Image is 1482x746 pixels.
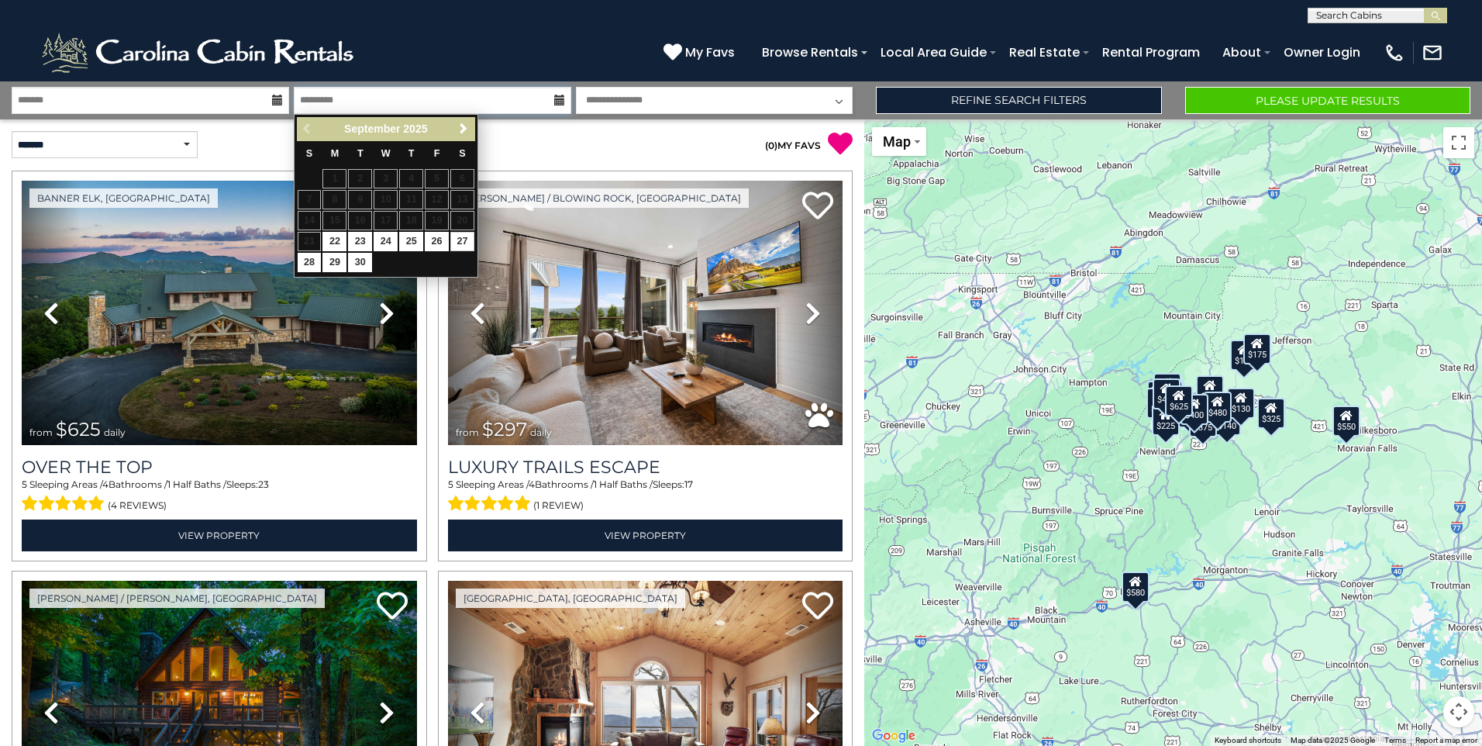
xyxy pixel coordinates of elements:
span: Sunday [306,148,312,159]
span: from [456,427,479,438]
a: Refine Search Filters [876,87,1161,114]
div: $400 [1180,394,1208,425]
span: September [344,123,400,135]
img: Google [868,726,919,746]
div: $225 [1152,405,1180,436]
a: Rental Program [1094,39,1208,66]
span: $297 [482,418,527,440]
a: Next [454,119,474,139]
span: My Favs [685,43,735,62]
span: Map data ©2025 Google [1291,736,1375,744]
span: 4 [102,478,109,490]
button: Toggle fullscreen view [1443,127,1474,158]
a: Report a map error [1415,736,1477,744]
a: 24 [374,232,398,251]
div: $480 [1203,392,1231,423]
button: Map camera controls [1443,696,1474,727]
div: $580 [1122,572,1149,603]
a: (0)MY FAVS [765,140,821,151]
span: 1 Half Baths / [594,478,653,490]
span: Friday [434,148,440,159]
span: Saturday [459,148,465,159]
span: Map [883,133,911,150]
a: Add to favorites [802,590,833,623]
span: Wednesday [381,148,391,159]
span: daily [530,427,552,438]
span: 5 [22,478,27,490]
span: Monday [331,148,339,159]
a: View Property [448,520,843,551]
span: 17 [684,478,693,490]
div: $175 [1229,340,1257,371]
span: 2025 [403,123,427,135]
a: Terms [1384,736,1406,744]
a: [PERSON_NAME] / [PERSON_NAME], [GEOGRAPHIC_DATA] [29,589,325,608]
div: $140 [1213,405,1241,436]
span: Thursday [408,148,415,159]
a: [GEOGRAPHIC_DATA], [GEOGRAPHIC_DATA] [456,589,685,608]
a: Browse Rentals [754,39,866,66]
span: daily [104,427,126,438]
a: 27 [450,232,474,251]
a: [PERSON_NAME] / Blowing Rock, [GEOGRAPHIC_DATA] [456,188,749,208]
button: Change map style [872,127,926,156]
img: White-1-2.png [39,29,360,76]
a: Over The Top [22,457,417,478]
a: My Favs [663,43,739,63]
a: Owner Login [1276,39,1368,66]
img: thumbnail_167153549.jpeg [22,181,417,445]
span: ( ) [765,140,777,151]
span: $625 [56,418,101,440]
div: $425 [1153,378,1180,409]
div: $297 [1257,398,1285,429]
a: 26 [425,232,449,251]
a: Local Area Guide [873,39,994,66]
button: Please Update Results [1185,87,1470,114]
span: Tuesday [357,148,364,159]
a: 23 [348,232,372,251]
a: 28 [298,253,322,272]
div: $550 [1332,406,1360,437]
a: Add to favorites [377,590,408,623]
a: About [1215,39,1269,66]
a: 25 [399,232,423,251]
span: 5 [448,478,453,490]
div: $130 [1227,388,1255,419]
a: Luxury Trails Escape [448,457,843,478]
span: Next [457,123,470,135]
span: 4 [529,478,535,490]
a: 29 [322,253,346,272]
span: from [29,427,53,438]
span: 23 [258,478,269,490]
a: Real Estate [1001,39,1087,66]
span: 1 Half Baths / [167,478,226,490]
a: View Property [22,520,417,551]
div: Sleeping Areas / Bathrooms / Sleeps: [448,478,843,515]
div: $175 [1242,333,1270,364]
a: Banner Elk, [GEOGRAPHIC_DATA] [29,188,218,208]
img: mail-regular-white.png [1422,42,1443,64]
div: Sleeping Areas / Bathrooms / Sleeps: [22,478,417,515]
button: Keyboard shortcuts [1215,735,1281,746]
a: Add to favorites [802,190,833,223]
span: (1 review) [533,496,584,516]
div: $349 [1196,375,1224,406]
a: 30 [348,253,372,272]
img: phone-regular-white.png [1384,42,1405,64]
span: (4 reviews) [108,496,167,516]
span: 0 [768,140,774,151]
img: thumbnail_168695581.jpeg [448,181,843,445]
div: $125 [1153,373,1181,404]
a: 22 [322,232,346,251]
div: $325 [1257,398,1285,429]
div: $625 [1165,385,1193,416]
div: $230 [1146,388,1174,419]
a: Open this area in Google Maps (opens a new window) [868,726,919,746]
